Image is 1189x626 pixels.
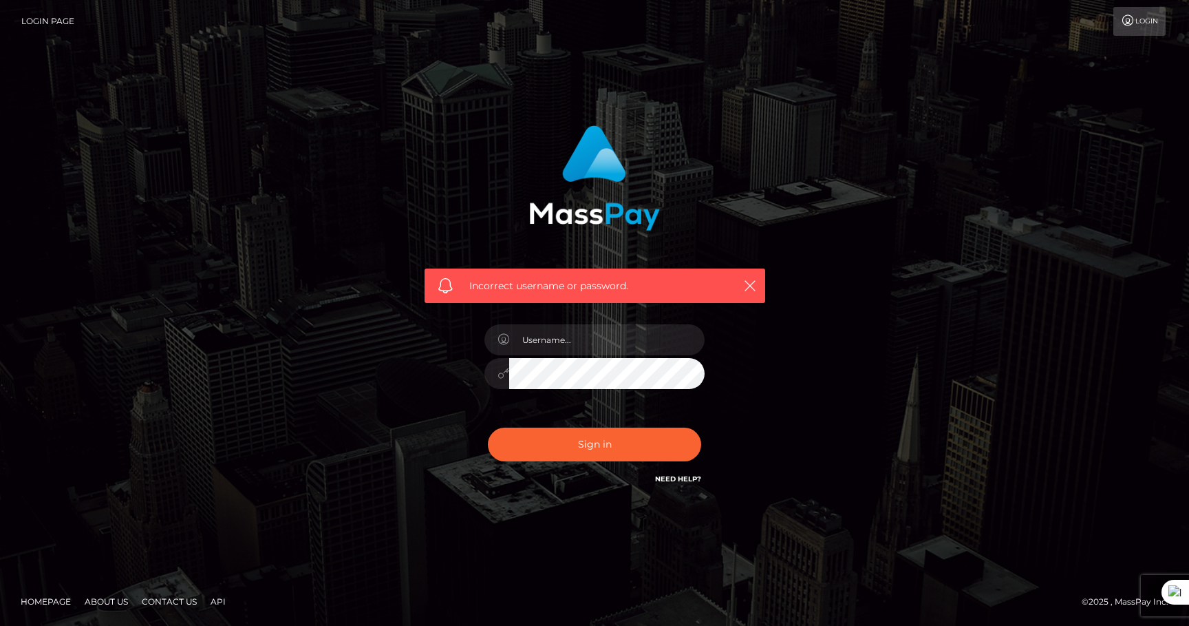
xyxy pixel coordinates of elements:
a: About Us [79,591,133,612]
a: Contact Us [136,591,202,612]
button: Sign in [488,428,701,461]
a: Login Page [21,7,74,36]
a: Homepage [15,591,76,612]
input: Username... [509,324,705,355]
span: Incorrect username or password. [469,279,720,293]
a: Login [1113,7,1166,36]
div: © 2025 , MassPay Inc. [1082,594,1179,609]
a: API [205,591,231,612]
a: Need Help? [655,474,701,483]
img: MassPay Login [529,125,660,231]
